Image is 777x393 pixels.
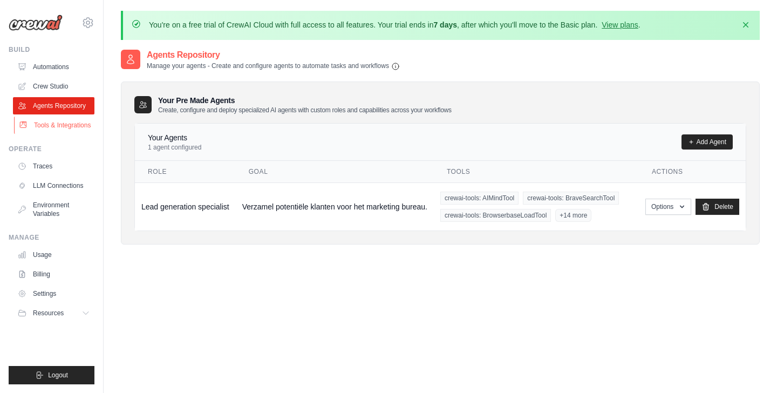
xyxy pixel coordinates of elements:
a: Settings [13,285,94,302]
div: Manage [9,233,94,242]
button: Options [645,199,691,215]
a: LLM Connections [13,177,94,194]
strong: 7 days [433,21,457,29]
a: Tools & Integrations [14,117,96,134]
p: 1 agent configured [148,143,201,152]
span: crewai-tools: BrowserbaseLoadTool [440,209,551,222]
h2: Agents Repository [147,49,400,62]
button: Resources [13,304,94,322]
a: Billing [13,266,94,283]
span: crewai-tools: AIMindTool [440,192,519,205]
th: Tools [434,161,639,183]
p: Manage your agents - Create and configure agents to automate tasks and workflows [147,62,400,71]
a: Crew Studio [13,78,94,95]
a: View plans [602,21,638,29]
p: You're on a free trial of CrewAI Cloud with full access to all features. Your trial ends in , aft... [149,19,640,30]
th: Goal [236,161,434,183]
a: Usage [13,246,94,263]
a: Agents Repository [13,97,94,114]
td: Verzamel potentiële klanten voor het marketing bureau. [236,182,434,231]
a: Delete [696,199,739,215]
button: Logout [9,366,94,384]
span: Resources [33,309,64,317]
a: Environment Variables [13,196,94,222]
h3: Your Pre Made Agents [158,95,452,114]
h4: Your Agents [148,132,201,143]
p: Create, configure and deploy specialized AI agents with custom roles and capabilities across your... [158,106,452,114]
div: Build [9,45,94,54]
th: Actions [639,161,746,183]
a: Traces [13,158,94,175]
a: Add Agent [681,134,733,150]
span: +14 more [555,209,591,222]
span: crewai-tools: BraveSearchTool [523,192,619,205]
th: Role [135,161,236,183]
td: Lead generation specialist [135,182,236,231]
div: Operate [9,145,94,153]
span: Logout [48,371,68,380]
img: Logo [9,15,63,31]
a: Automations [13,58,94,76]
